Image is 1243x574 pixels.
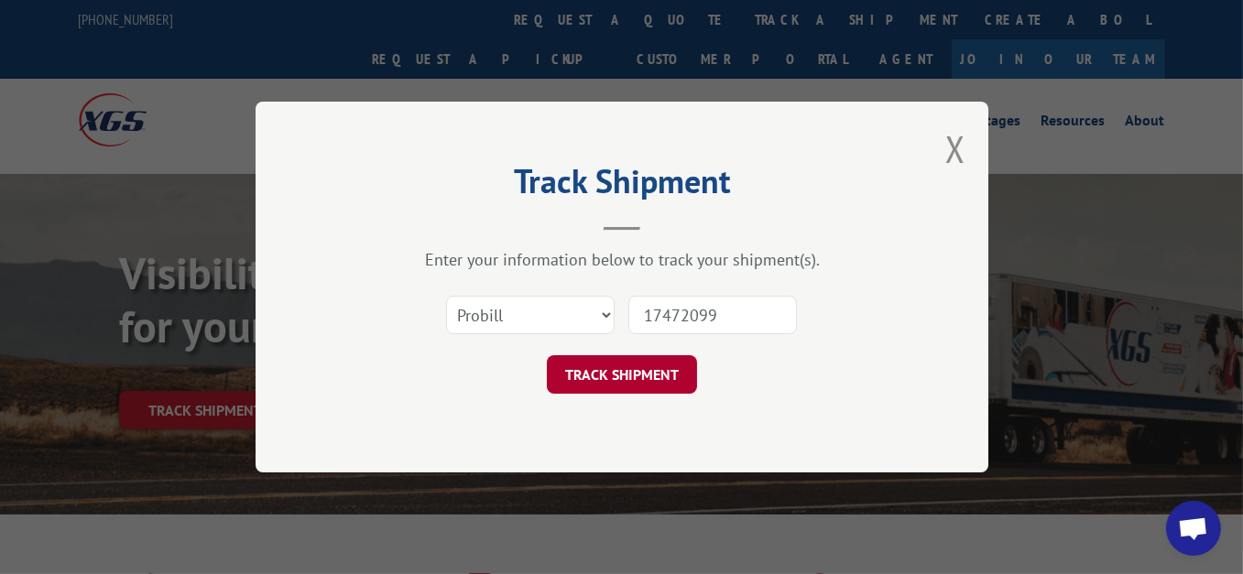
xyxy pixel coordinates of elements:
div: Enter your information below to track your shipment(s). [347,249,897,270]
input: Number(s) [628,296,797,334]
h2: Track Shipment [347,168,897,203]
button: TRACK SHIPMENT [547,355,697,394]
div: Open chat [1166,501,1221,556]
button: Close modal [945,125,965,173]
